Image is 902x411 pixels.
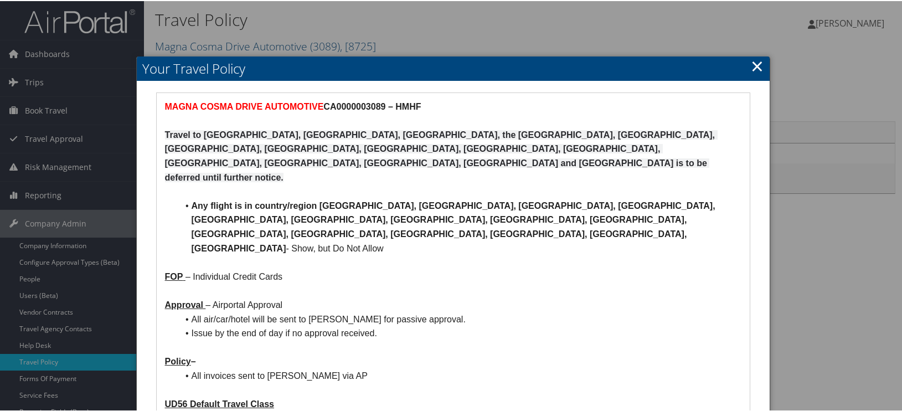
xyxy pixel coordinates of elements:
[165,157,710,181] strong: and [GEOGRAPHIC_DATA] is to be deferred until further notice.
[323,101,421,110] strong: CA0000003089 – HMHF
[137,55,770,80] h2: Your Travel Policy
[178,311,742,326] li: All air/car/hotel will be sent to [PERSON_NAME] for passive approval.
[751,54,764,76] a: Close
[178,198,742,254] li: - Show, but Do Not Allow
[178,325,742,340] li: Issue by the end of day if no approval received.
[165,356,191,365] u: Policy
[192,200,718,252] strong: Any flight is in country/region [GEOGRAPHIC_DATA], [GEOGRAPHIC_DATA], [GEOGRAPHIC_DATA], [GEOGRAP...
[165,356,196,365] strong: –
[165,299,203,309] u: Approval
[178,368,742,382] li: All invoices sent to [PERSON_NAME] via AP
[165,271,183,280] u: FOP
[165,129,718,167] strong: Travel to [GEOGRAPHIC_DATA], [GEOGRAPHIC_DATA], [GEOGRAPHIC_DATA], the [GEOGRAPHIC_DATA], [GEOGRA...
[165,101,324,110] strong: MAGNA COSMA DRIVE AUTOMOTIVE
[165,269,742,283] p: – Individual Credit Cards
[165,297,742,311] p: – Airportal Approval
[165,398,274,408] u: UD56 Default Travel Class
